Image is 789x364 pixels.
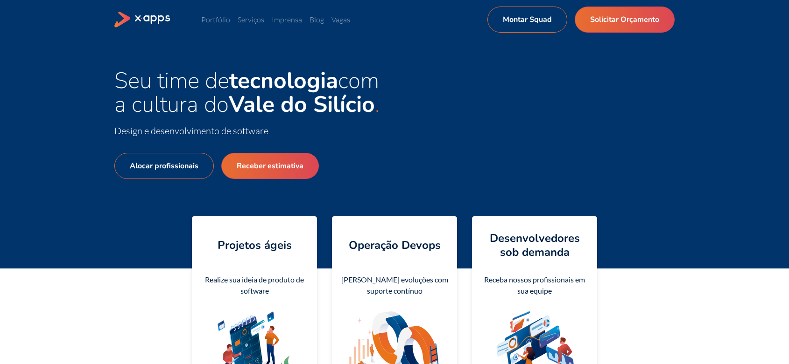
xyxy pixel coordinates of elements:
a: Receber estimativa [221,153,319,179]
h4: Operação Devops [349,238,441,252]
a: Alocar profissionais [114,153,214,179]
div: Receba nossos profissionais em sua equipe [479,274,590,296]
a: Blog [310,15,324,24]
span: Seu time de com a cultura do [114,65,379,120]
div: [PERSON_NAME] evoluções com suporte contínuo [339,274,450,296]
h4: Desenvolvedores sob demanda [479,231,590,259]
a: Vagas [331,15,350,24]
h4: Projetos ágeis [218,238,292,252]
span: Design e desenvolvimento de software [114,125,268,137]
strong: tecnologia [229,65,338,96]
a: Imprensa [272,15,302,24]
a: Solicitar Orçamento [575,7,675,33]
strong: Vale do Silício [229,89,375,120]
a: Portfólio [201,15,230,24]
a: Montar Squad [487,7,567,33]
div: Realize sua ideia de produto de software [199,274,310,296]
a: Serviços [238,15,264,24]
